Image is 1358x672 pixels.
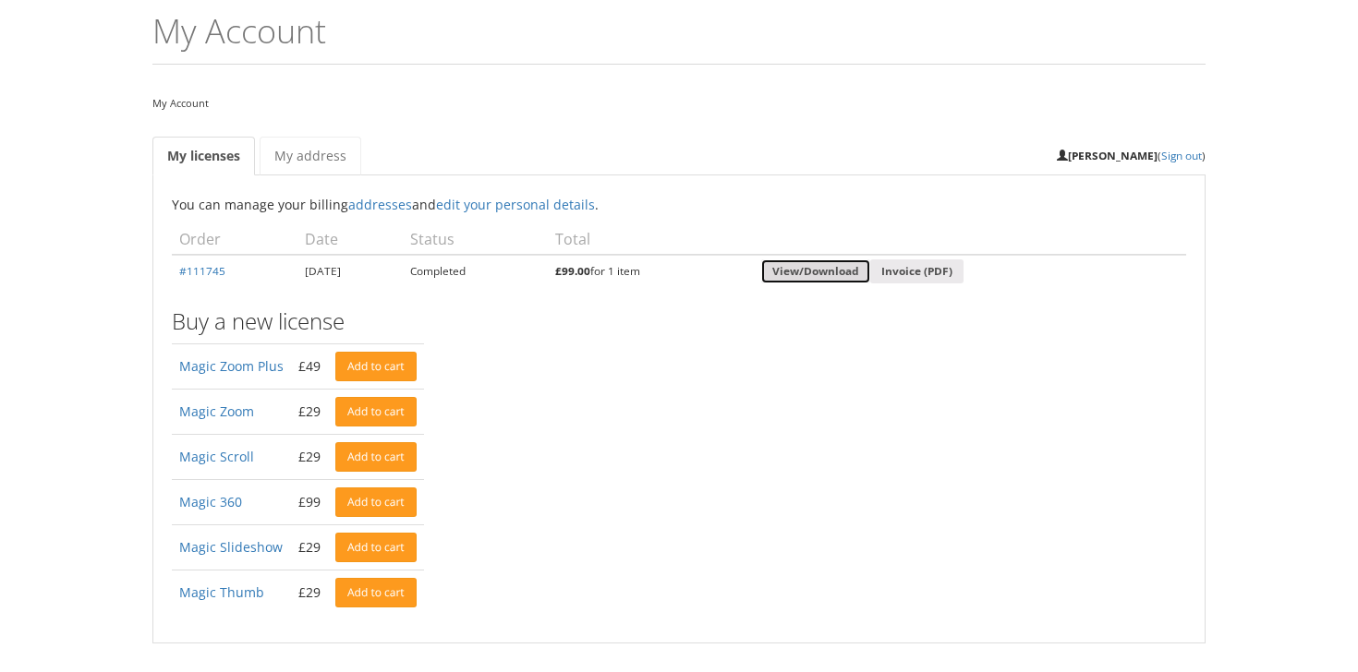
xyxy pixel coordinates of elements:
h3: Buy a new license [172,309,1186,333]
small: ( ) [1057,148,1206,162]
a: My licenses [152,137,255,175]
a: Magic Scroll [179,448,254,465]
a: edit your personal details [436,196,595,213]
td: £29 [291,524,328,570]
td: for 1 item [548,255,754,288]
a: Add to cart [335,487,417,517]
td: £29 [291,570,328,615]
a: Add to cart [335,397,417,426]
strong: [PERSON_NAME] [1057,148,1158,162]
td: £29 [291,389,328,434]
a: Magic Slideshow [179,538,283,556]
h1: My Account [152,13,1206,65]
a: Invoice (PDF) [870,259,964,284]
a: Add to cart [335,578,417,607]
td: Completed [403,255,548,288]
span: Order [179,229,221,249]
p: You can manage your billing and . [172,194,1186,215]
a: Magic 360 [179,493,242,510]
span: Total [555,229,590,249]
span: £ [555,263,562,278]
a: #111745 [179,263,225,278]
a: Magic Zoom Plus [179,357,284,375]
td: £29 [291,434,328,479]
a: Sign out [1161,148,1202,162]
td: £49 [291,343,328,389]
span: Status [410,229,455,249]
a: Add to cart [335,352,417,381]
bdi: 99.00 [555,263,590,278]
time: [DATE] [305,263,341,278]
a: Magic Thumb [179,583,264,601]
span: Date [305,229,338,249]
a: My address [260,137,361,175]
nav: My Account [152,92,1206,114]
td: £99 [291,479,328,524]
a: Add to cart [335,533,417,562]
a: Magic Zoom [179,402,254,420]
a: Add to cart [335,442,417,472]
a: addresses [348,196,412,213]
a: View/Download [761,259,870,284]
